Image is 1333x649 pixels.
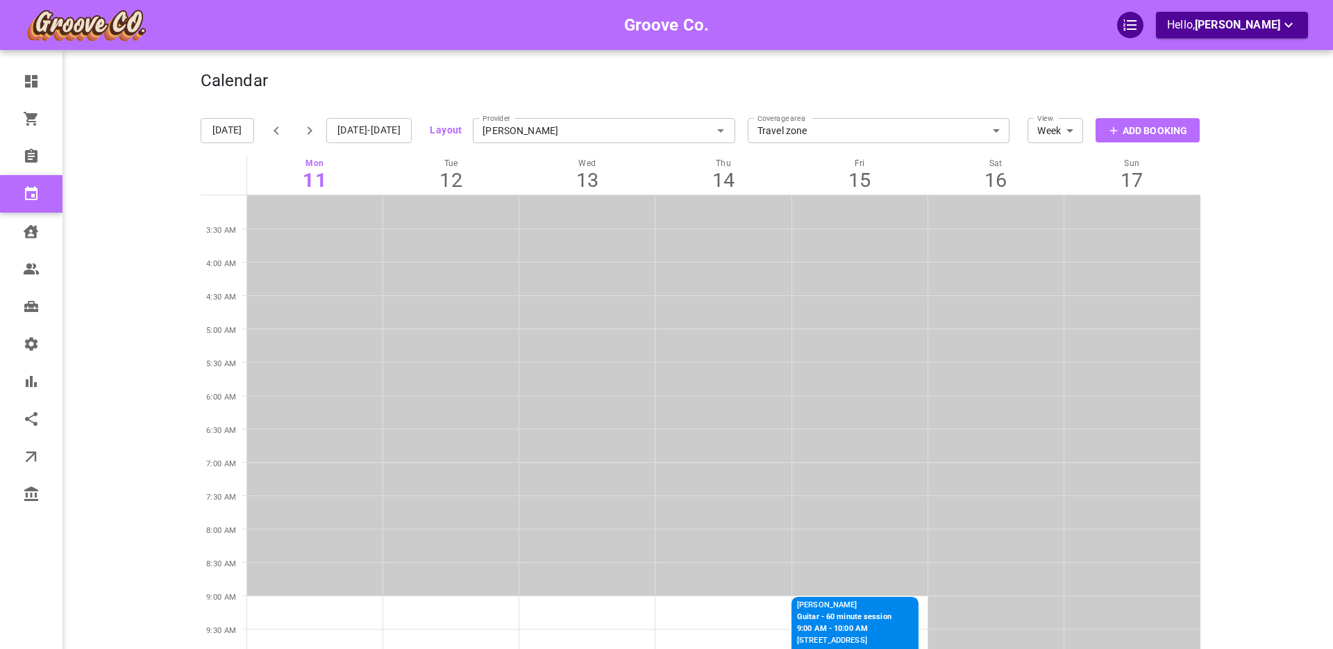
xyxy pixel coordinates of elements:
[928,158,1064,168] p: Sat
[797,611,891,623] p: Guitar - 60 minute session
[711,121,730,140] button: Open
[206,293,237,302] span: 4:30 AM
[201,118,254,143] button: [DATE]
[928,168,1064,192] div: 16
[206,226,237,235] span: 3:30 AM
[1156,12,1308,38] button: Hello,[PERSON_NAME]
[206,359,237,368] span: 5:30 AM
[206,459,237,468] span: 7:00 AM
[1064,158,1200,168] p: Sun
[1117,12,1143,38] div: QuickStart Guide
[326,118,412,143] button: [DATE]-[DATE]
[519,168,655,192] div: 13
[797,623,891,635] p: 9:00 AM - 10:00 AM
[797,600,891,611] p: [PERSON_NAME]
[206,526,237,535] span: 8:00 AM
[206,593,237,602] span: 9:00 AM
[383,168,519,192] div: 12
[655,158,791,168] p: Thu
[519,158,655,168] p: Wed
[791,168,928,192] div: 15
[748,124,1010,138] div: Travel zone
[1167,17,1297,34] p: Hello,
[1028,124,1083,138] div: Week
[797,635,891,647] p: [STREET_ADDRESS]
[206,259,237,268] span: 4:00 AM
[206,626,237,635] span: 9:30 AM
[1037,108,1053,124] label: View
[483,108,510,124] label: Provider
[1064,168,1200,192] div: 17
[1096,118,1200,142] button: Add Booking
[430,122,462,139] button: Layout
[206,559,237,568] span: 8:30 AM
[624,12,710,38] h6: Groove Co.
[247,168,383,192] div: 11
[655,168,791,192] div: 14
[206,493,237,502] span: 7:30 AM
[206,426,237,435] span: 6:30 AM
[1195,18,1280,31] span: [PERSON_NAME]
[206,393,237,402] span: 6:00 AM
[25,8,147,42] img: company-logo
[247,158,383,168] p: Mon
[791,158,928,168] p: Fri
[383,158,519,168] p: Tue
[201,71,268,92] h4: Calendar
[1123,124,1187,138] p: Add Booking
[757,108,805,124] label: Coverage area
[206,326,237,335] span: 5:00 AM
